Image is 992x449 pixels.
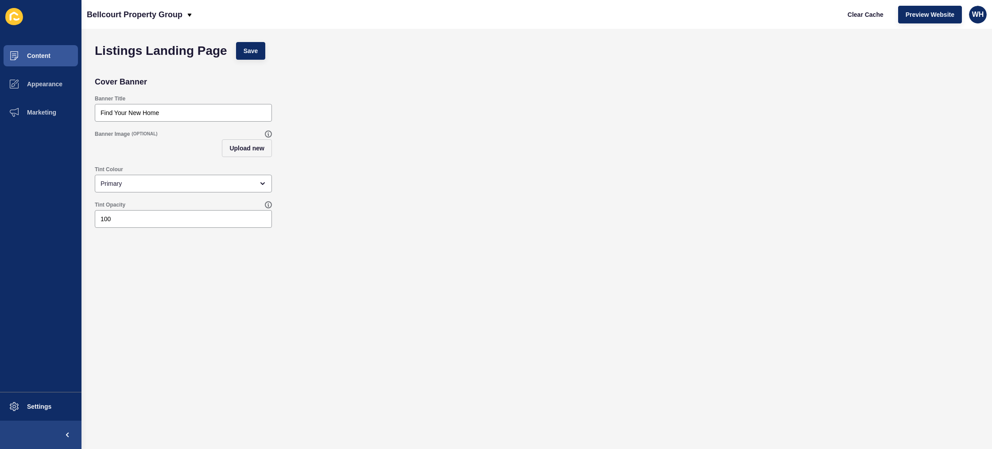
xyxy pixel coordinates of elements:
[840,6,891,23] button: Clear Cache
[972,10,984,19] span: WH
[95,77,147,86] h2: Cover Banner
[132,131,157,137] span: (OPTIONAL)
[95,166,123,173] label: Tint Colour
[95,175,272,192] div: open menu
[95,46,227,55] h1: Listings Landing Page
[906,10,954,19] span: Preview Website
[229,144,264,153] span: Upload new
[244,46,258,55] span: Save
[898,6,962,23] button: Preview Website
[95,130,130,138] label: Banner Image
[95,201,125,208] label: Tint Opacity
[87,4,182,26] p: Bellcourt Property Group
[95,95,125,102] label: Banner Title
[222,139,272,157] button: Upload new
[236,42,266,60] button: Save
[848,10,883,19] span: Clear Cache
